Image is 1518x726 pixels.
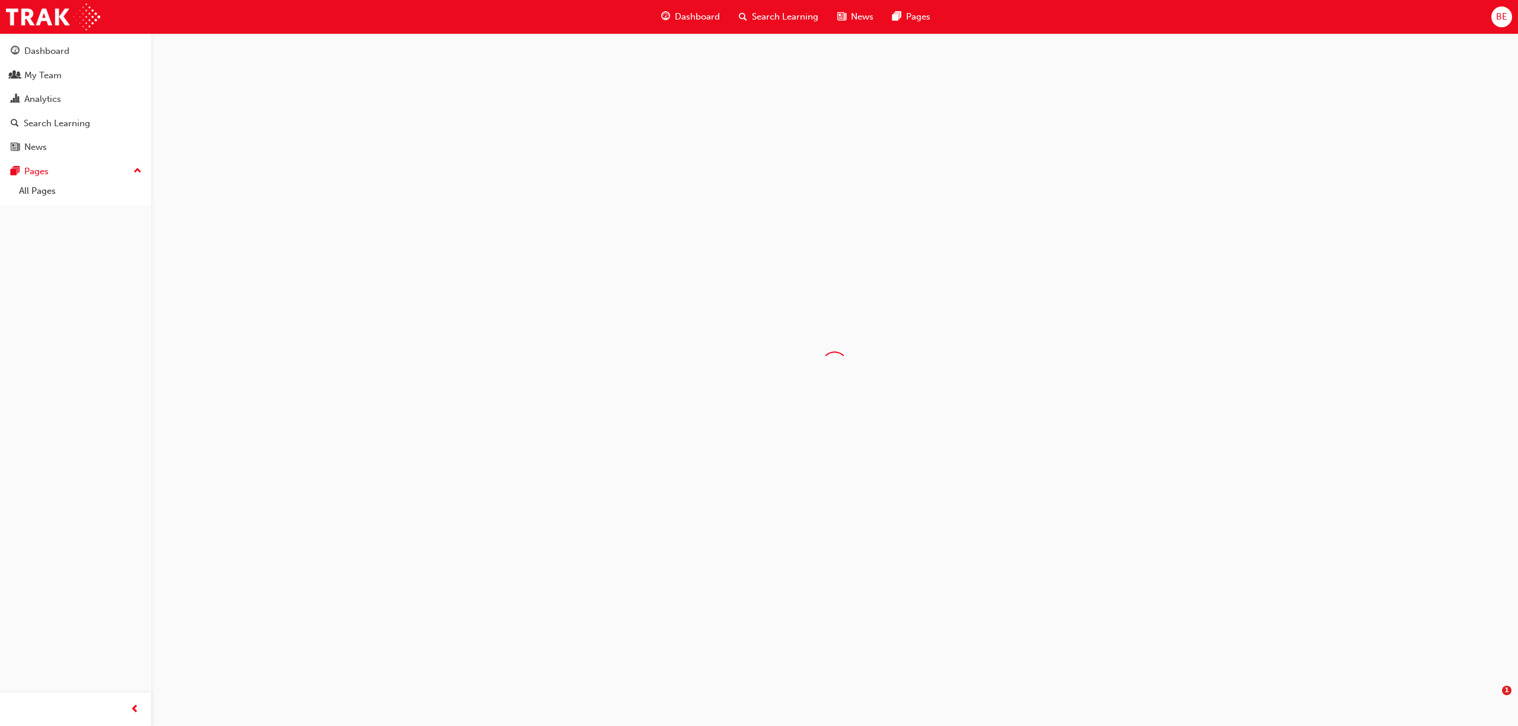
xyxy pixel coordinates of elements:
button: BE [1491,7,1512,27]
span: guage-icon [11,46,20,57]
span: chart-icon [11,94,20,105]
span: pages-icon [892,9,901,24]
div: Pages [24,165,49,178]
a: News [5,136,146,158]
span: news-icon [837,9,846,24]
iframe: Intercom live chat [1478,686,1506,714]
span: BE [1496,10,1507,24]
a: news-iconNews [828,5,883,29]
a: Analytics [5,88,146,110]
span: search-icon [739,9,747,24]
span: Pages [906,10,930,24]
span: prev-icon [130,702,139,717]
span: people-icon [11,71,20,81]
div: My Team [24,69,62,82]
button: DashboardMy TeamAnalyticsSearch LearningNews [5,38,146,161]
div: Analytics [24,92,61,106]
a: My Team [5,65,146,87]
span: guage-icon [661,9,670,24]
a: Dashboard [5,40,146,62]
span: search-icon [11,119,19,129]
a: guage-iconDashboard [652,5,729,29]
div: Search Learning [24,117,90,130]
a: All Pages [14,182,146,200]
span: Search Learning [752,10,818,24]
span: news-icon [11,142,20,153]
span: pages-icon [11,167,20,177]
span: up-icon [133,164,142,179]
a: pages-iconPages [883,5,940,29]
div: Dashboard [24,44,69,58]
div: News [24,140,47,154]
a: Search Learning [5,113,146,135]
button: Pages [5,161,146,183]
a: search-iconSearch Learning [729,5,828,29]
span: 1 [1502,686,1511,695]
span: Dashboard [675,10,720,24]
span: News [851,10,873,24]
img: Trak [6,4,100,30]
